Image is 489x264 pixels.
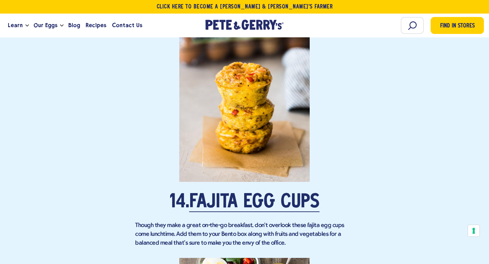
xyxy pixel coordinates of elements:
a: Recipes [83,16,109,35]
p: Though they make a great on-the-go breakfast, don't overlook these fajita egg cups come lunchtime... [135,221,354,248]
a: Learn [5,16,25,35]
a: Contact Us [109,16,145,35]
input: Search [401,17,424,34]
button: Open the dropdown menu for Our Eggs [60,24,64,27]
a: Blog [66,16,83,35]
span: Our Eggs [34,21,57,30]
span: Learn [8,21,23,30]
span: Blog [68,21,80,30]
span: Recipes [86,21,106,30]
span: Find in Stores [440,22,475,31]
button: Open the dropdown menu for Learn [25,24,29,27]
span: Contact Us [112,21,142,30]
button: Your consent preferences for tracking technologies [468,225,479,237]
h2: 14. [135,192,354,212]
a: Find in Stores [431,17,484,34]
a: Fajita Egg Cups [189,193,320,212]
a: Our Eggs [31,16,60,35]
